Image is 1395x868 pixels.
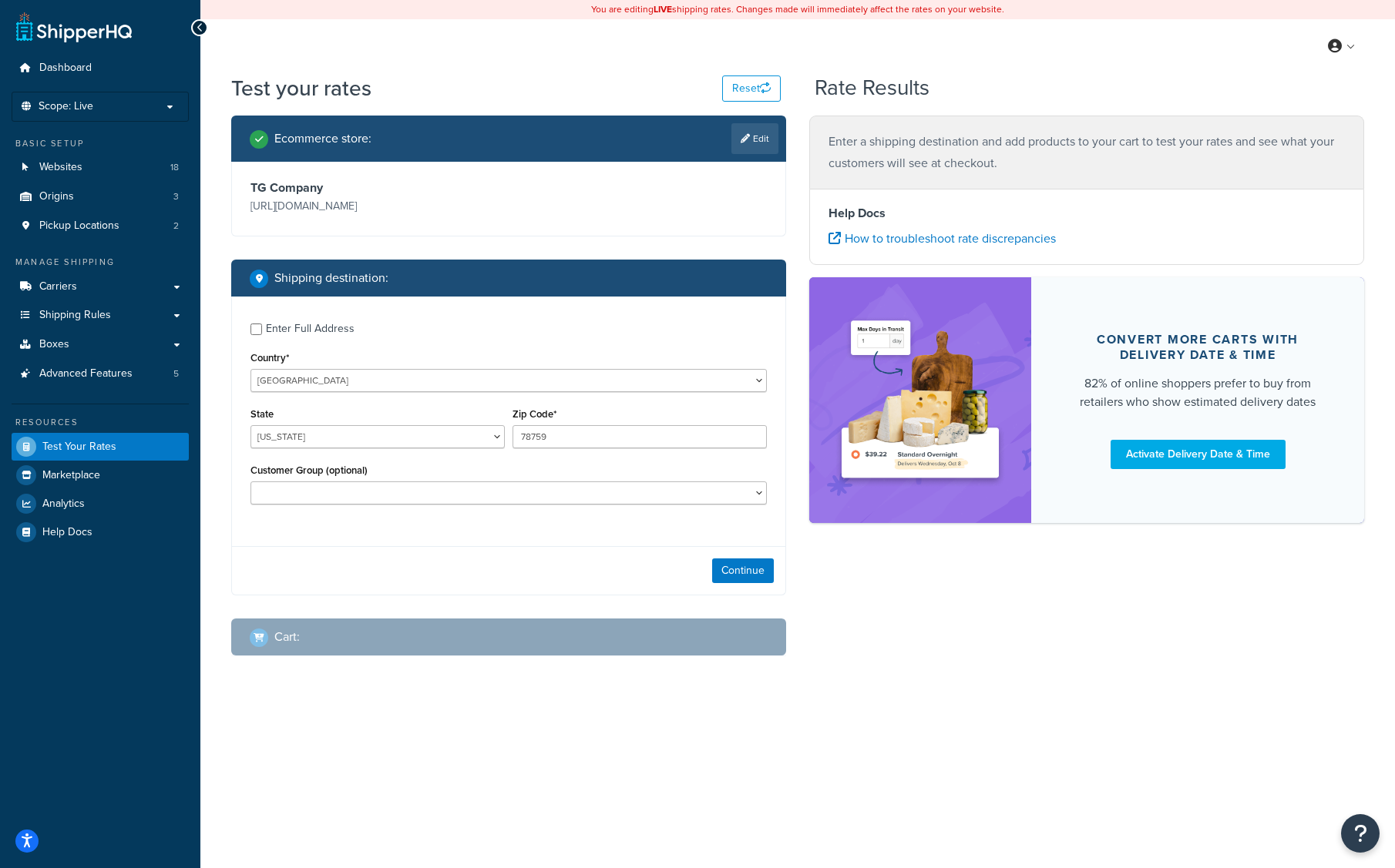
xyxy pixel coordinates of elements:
h2: Rate Results [815,76,929,100]
label: Zip Code* [513,408,556,420]
span: 2 [173,220,179,233]
span: 5 [173,367,179,380]
span: Marketplace [42,469,100,482]
button: Reset [722,75,781,102]
span: Pickup Locations [39,220,119,233]
h2: Ecommerce store : [274,132,371,146]
li: Websites [12,153,189,182]
span: 3 [173,190,179,203]
div: Basic Setup [12,137,189,150]
input: Enter Full Address [250,323,262,335]
span: Origins [39,190,74,203]
li: Pickup Locations [12,212,189,240]
span: Advanced Features [39,367,133,380]
a: Dashboard [12,54,189,82]
span: Analytics [42,498,85,511]
a: Boxes [12,330,189,359]
div: Enter Full Address [266,318,355,340]
div: Convert more carts with delivery date & time [1068,332,1327,363]
h3: TG Company [250,180,505,196]
li: Origins [12,183,189,211]
label: Country* [250,352,289,364]
h1: Test your rates [231,73,371,103]
a: Shipping Rules [12,301,189,330]
a: Help Docs [12,518,189,546]
a: Origins3 [12,183,189,211]
span: Dashboard [39,62,92,75]
button: Open Resource Center [1341,814,1380,853]
a: Carriers [12,273,189,301]
span: Shipping Rules [39,309,111,322]
span: 18 [170,161,179,174]
span: Scope: Live [39,100,93,113]
h4: Help Docs [829,204,1345,223]
div: Manage Shipping [12,256,189,269]
a: Edit [731,123,778,154]
a: Activate Delivery Date & Time [1111,440,1286,469]
img: feature-image-ddt-36eae7f7280da8017bfb280eaccd9c446f90b1fe08728e4019434db127062ab4.png [832,300,1008,500]
span: Websites [39,161,82,174]
span: Help Docs [42,526,92,539]
a: Advanced Features5 [12,360,189,388]
label: Customer Group (optional) [250,464,368,476]
a: Websites18 [12,153,189,182]
span: Test Your Rates [42,441,116,454]
h2: Cart : [274,630,300,644]
li: Advanced Features [12,360,189,388]
span: Boxes [39,338,69,351]
a: Pickup Locations2 [12,212,189,240]
div: 82% of online shoppers prefer to buy from retailers who show estimated delivery dates [1068,374,1327,411]
a: How to troubleshoot rate discrepancies [829,230,1056,247]
div: Resources [12,416,189,429]
label: State [250,408,274,420]
b: LIVE [654,2,672,16]
button: Continue [712,558,774,583]
h2: Shipping destination : [274,271,388,285]
p: Enter a shipping destination and add products to your cart to test your rates and see what your c... [829,131,1345,174]
a: Test Your Rates [12,433,189,461]
a: Analytics [12,490,189,518]
p: [URL][DOMAIN_NAME] [250,196,505,217]
span: Carriers [39,280,77,293]
a: Marketplace [12,461,189,489]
